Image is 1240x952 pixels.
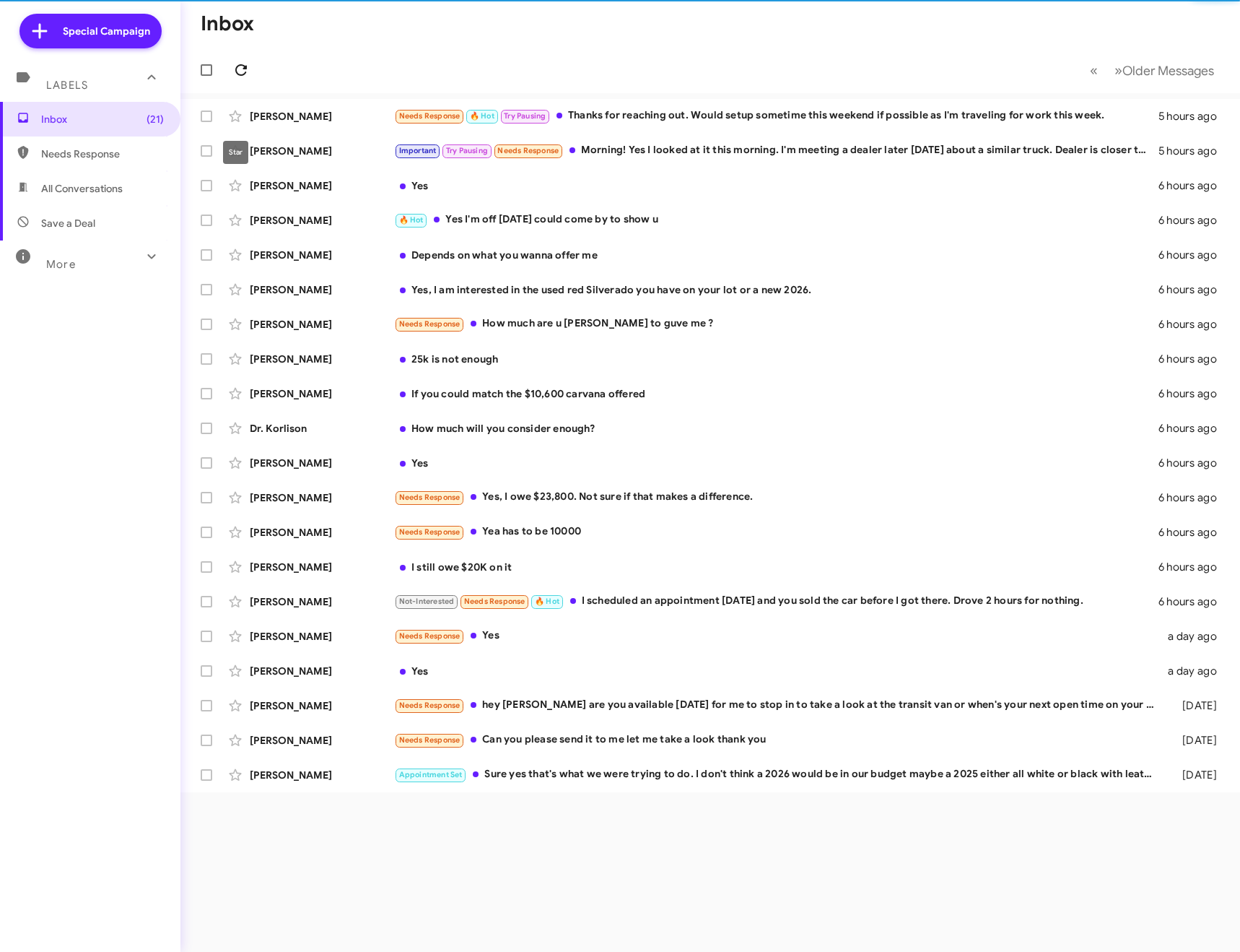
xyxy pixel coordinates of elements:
[41,112,164,126] span: Inbox
[399,493,460,502] span: Needs Response
[399,215,424,225] span: 🔥 Hot
[1161,664,1228,678] div: a day ago
[394,628,1161,644] div: Yes
[250,629,394,644] div: [PERSON_NAME]
[535,597,559,606] span: 🔥 Hot
[63,24,150,38] span: Special Campaign
[394,664,1161,678] div: Yes
[394,248,1158,262] div: Depends on what you wanna offer me
[399,770,463,779] span: Appointment Set
[250,594,394,609] div: [PERSON_NAME]
[250,525,394,540] div: [PERSON_NAME]
[394,560,1158,574] div: I still owe $20K on it
[223,141,248,164] div: Star
[1158,282,1228,297] div: 6 hours ago
[1158,421,1228,436] div: 6 hours ago
[399,319,460,329] span: Needs Response
[41,216,95,230] span: Save a Deal
[464,597,525,606] span: Needs Response
[1158,560,1228,574] div: 6 hours ago
[1081,56,1106,85] button: Previous
[394,352,1158,366] div: 25k is not enough
[250,768,394,782] div: [PERSON_NAME]
[46,79,88,92] span: Labels
[250,560,394,574] div: [PERSON_NAME]
[399,527,460,537] span: Needs Response
[1161,698,1228,713] div: [DATE]
[1161,768,1228,782] div: [DATE]
[1114,61,1122,79] span: »
[1106,56,1223,85] button: Next
[394,524,1158,540] div: Yea has to be 10000
[399,597,455,606] span: Not-Interested
[504,111,546,121] span: Try Pausing
[394,456,1158,470] div: Yes
[1158,594,1228,609] div: 6 hours ago
[394,108,1158,124] div: Thanks for reaching out. Would setup sometime this weekend if possible as I'm traveling for work ...
[250,733,394,748] div: [PERSON_NAME]
[41,147,164,161] span: Needs Response
[201,12,254,35] h1: Inbox
[250,317,394,332] div: [PERSON_NAME]
[399,146,437,155] span: Important
[250,490,394,505] div: [PERSON_NAME]
[1158,144,1228,158] div: 5 hours ago
[394,766,1161,783] div: Sure yes that's what we were trying to do. I don't think a 2026 would be in our budget maybe a 20...
[250,421,394,436] div: Dr. Korlison
[19,14,162,48] a: Special Campaign
[250,352,394,366] div: [PERSON_NAME]
[1161,629,1228,644] div: a day ago
[1158,213,1228,228] div: 6 hours ago
[250,664,394,678] div: [PERSON_NAME]
[1090,61,1098,79] span: «
[1158,352,1228,366] div: 6 hours ago
[399,701,460,710] span: Needs Response
[1158,178,1228,193] div: 6 hours ago
[394,212,1158,228] div: Yes I'm off [DATE] could come by to show u
[250,456,394,470] div: [PERSON_NAME]
[394,178,1158,193] div: Yes
[41,181,123,196] span: All Conversations
[1158,490,1228,505] div: 6 hours ago
[1158,386,1228,401] div: 6 hours ago
[1158,109,1228,124] div: 5 hours ago
[250,386,394,401] div: [PERSON_NAME]
[399,631,460,641] span: Needs Response
[1082,56,1223,85] nav: Page navigation example
[1122,63,1214,79] span: Older Messages
[399,735,460,745] span: Needs Response
[250,282,394,297] div: [PERSON_NAME]
[394,489,1158,506] div: Yes, I owe $23,800. Not sure if that makes a difference.
[446,146,488,155] span: Try Pausing
[394,593,1158,610] div: I scheduled an appointment [DATE] and you sold the car before I got there. Drove 2 hours for noth...
[394,142,1158,159] div: Morning! Yes I looked at it this morning. I'm meeting a dealer later [DATE] about a similar truck...
[147,112,164,126] span: (21)
[394,316,1158,332] div: How much are u [PERSON_NAME] to guve me ?
[1158,248,1228,262] div: 6 hours ago
[394,386,1158,401] div: If you could match the $10,600 carvana offered
[46,258,76,271] span: More
[250,144,394,158] div: [PERSON_NAME]
[250,178,394,193] div: [PERSON_NAME]
[250,213,394,228] div: [PERSON_NAME]
[394,282,1158,297] div: Yes, I am interested in the used red Silverado you have on your lot or a new 2026.
[1161,733,1228,748] div: [DATE]
[1158,317,1228,332] div: 6 hours ago
[394,697,1161,714] div: hey [PERSON_NAME] are you available [DATE] for me to stop in to take a look at the transit van or...
[1158,456,1228,470] div: 6 hours ago
[394,421,1158,436] div: How much will you consider enough?
[470,111,494,121] span: 🔥 Hot
[497,146,559,155] span: Needs Response
[250,109,394,124] div: [PERSON_NAME]
[250,698,394,713] div: [PERSON_NAME]
[1158,525,1228,540] div: 6 hours ago
[250,248,394,262] div: [PERSON_NAME]
[394,732,1161,748] div: Can you please send it to me let me take a look thank you
[399,111,460,121] span: Needs Response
